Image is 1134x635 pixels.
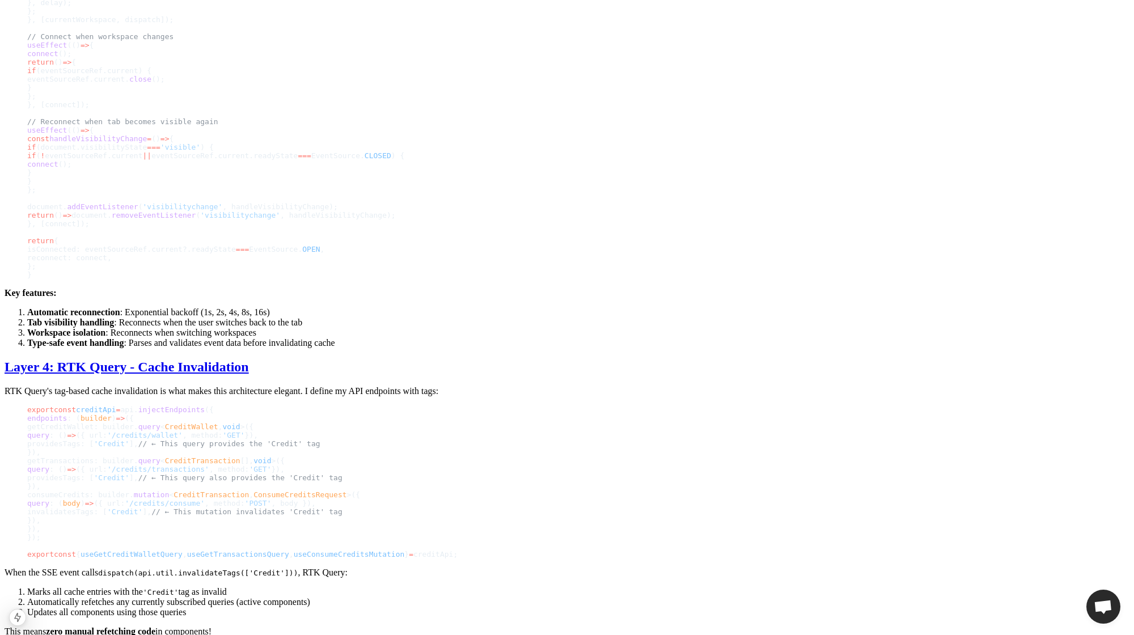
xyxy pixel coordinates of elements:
span: invalidatesTags: [ [27,507,107,516]
span: ( [196,211,200,219]
span: () [151,134,160,143]
code: 'Credit' [143,588,179,596]
span: ({ url: [94,499,125,507]
span: () [54,58,63,66]
span: } [27,168,32,177]
span: 'visibilitychange' [200,211,280,219]
span: EventSource. [311,151,365,160]
span: }, [connect]); [27,219,90,228]
span: 'POST' [245,499,272,507]
span: 'Credit' [94,439,129,448]
span: }), [27,516,40,524]
span: eventSourceRef.current [45,151,142,160]
span: consumeCredits: builder. [27,490,134,499]
strong: Automatic reconnection [27,307,120,317]
code: dispatch(api.util.invalidateTags(['Credit'])) [98,569,298,577]
span: => [63,211,72,219]
a: Layer 4: RTK Query - Cache Invalidation [5,359,249,374]
span: useGetCreditWalletQuery [81,550,183,558]
span: , body }), [272,499,316,507]
span: creditApi [76,405,116,414]
span: mutation [134,490,170,499]
span: , method: [209,465,249,473]
span: }), [27,482,40,490]
strong: Tab visibility handling [27,317,114,327]
span: => [67,465,76,473]
span: { [90,126,94,134]
span: ! [40,151,45,160]
span: = [409,550,413,558]
span: }, [connect]); [27,100,90,109]
li: Automatically refetches any currently subscribed queries (active components) [27,597,1129,607]
span: }; [27,92,36,100]
span: => [116,414,125,422]
span: ], [129,473,138,482]
span: getTransactions: builder. [27,456,138,465]
span: (document.visibilityState [36,143,147,151]
span: getCreditWallet: builder. [27,422,138,431]
span: connect [27,160,58,168]
span: => [67,431,76,439]
span: CreditTransaction [165,456,240,465]
span: = [147,134,151,143]
span: providesTags: [ [27,439,94,448]
span: document. [27,202,67,211]
span: ({ url: [76,465,107,473]
li: : Parses and validates event data before invalidating cache [27,338,1129,348]
span: useEffect [27,126,67,134]
li: : Reconnects when the user switches back to the tab [27,317,1129,328]
span: }), [27,524,40,533]
span: (); [151,75,164,83]
span: ( [138,202,143,211]
span: 'visible' [160,143,200,151]
span: { [71,58,76,66]
span: : ( [49,499,62,507]
span: // ← This query provides the 'Credit' tag [138,439,320,448]
span: if [27,66,36,75]
span: ) [81,499,85,507]
span: useEffect [27,41,67,49]
span: '/credits/consume' [125,499,205,507]
span: }; [27,7,36,15]
span: (); [58,160,71,168]
span: // ← This mutation invalidates 'Credit' tag [151,507,342,516]
span: CLOSED [365,151,391,160]
span: , [249,490,253,499]
span: void [253,456,271,465]
span: => [81,126,90,134]
span: 'Credit' [107,507,143,516]
span: eventSourceRef.current. [27,75,129,83]
span: creditApi; [413,550,458,558]
span: const [27,134,49,143]
span: ( [36,151,41,160]
span: endpoints [27,414,67,422]
span: addEventListener [67,202,138,211]
span: }; [27,262,36,270]
span: connect [27,49,58,58]
span: isConnected: eventSourceRef.current?.readyState [27,245,236,253]
span: } [404,550,409,558]
span: 'Credit' [94,473,129,482]
span: , handleVisibilityChange); [222,202,338,211]
li: Marks all cache entries with the tag as invalid [27,587,1129,597]
span: (() [67,41,80,49]
span: injectEndpoints [138,405,205,414]
li: : Exponential backoff (1s, 2s, 4s, 8s, 16s) [27,307,1129,317]
span: useGetTransactionsQuery [187,550,289,558]
p: When the SSE event calls , RTK Query: [5,568,1129,578]
span: >({ [272,456,285,465]
span: ConsumeCreditsRequest [253,490,346,499]
span: (eventSourceRef.current) { [36,66,152,75]
span: return [27,211,54,219]
span: : () [49,431,67,439]
span: : ( [67,414,80,422]
span: , method: [205,499,244,507]
strong: Key features: [5,288,57,298]
span: // Reconnect when tab becomes visible again [27,117,218,126]
span: ({ [125,414,134,422]
span: < [160,456,165,465]
span: , [218,422,223,431]
span: CreditTransaction [174,490,249,499]
span: => [85,499,94,507]
span: OPEN [302,245,320,253]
